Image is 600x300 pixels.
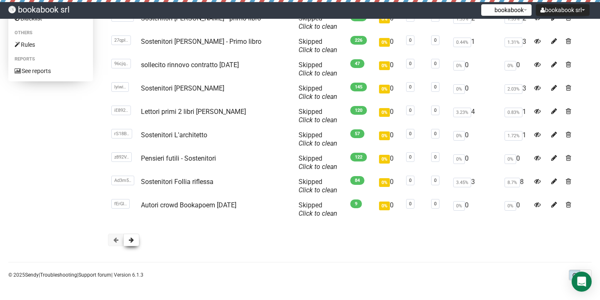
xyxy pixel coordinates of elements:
span: 27qpI.. [111,35,131,45]
a: Troubleshooting [40,272,77,278]
span: 0% [453,154,465,164]
a: Rules [8,38,93,51]
a: Sostenitori [PERSON_NAME] - Primo libro [141,38,261,45]
span: 0.83% [505,108,522,117]
a: 0 [409,84,412,90]
td: 0 [376,34,403,58]
td: 3 [501,81,531,104]
span: Skipped [299,38,337,54]
a: 0 [434,131,437,136]
span: 0% [379,131,390,140]
p: © 2025 | | | Version 6.1.3 [8,270,143,280]
a: Pensieri futili - Sostenitori [141,154,216,162]
span: 0% [453,84,465,94]
td: 0 [450,198,501,221]
td: 2 [501,11,531,34]
a: Click to clean [299,186,337,194]
span: Skipped [299,154,337,171]
img: 10ed76cfdfa061471de2d2442c92750c [8,6,16,13]
span: 0% [505,154,516,164]
span: 57 [350,129,364,138]
span: Skipped [299,84,337,101]
span: Skipped [299,201,337,217]
a: 0 [434,38,437,43]
span: 0% [379,178,390,187]
td: 3 [450,174,501,198]
div: Open Intercom Messenger [572,272,592,292]
a: 0 [409,61,412,66]
td: 0 [501,198,531,221]
span: Skipped [299,14,337,30]
span: 0% [379,202,390,210]
span: 226 [350,36,367,45]
a: Click to clean [299,139,337,147]
a: sollecito rinnovo contratto [DATE] [141,61,239,69]
a: 0 [434,178,437,183]
span: 145 [350,83,367,91]
span: Skipped [299,131,337,147]
span: 9 [350,199,362,208]
td: 3 [501,34,531,58]
span: Skipped [299,108,337,124]
span: 0% [379,38,390,47]
span: 0.44% [453,38,471,47]
span: fErGl.. [111,199,130,209]
img: 1.png [486,6,492,13]
a: See reports [8,64,93,78]
li: Others [8,28,93,38]
span: iE892.. [111,106,131,115]
button: bookabook [481,4,532,16]
td: 0 [376,198,403,221]
td: 4 [450,104,501,128]
span: 1.33% [505,14,522,24]
a: 0 [409,38,412,43]
a: Lettori primi 2 libri [PERSON_NAME] [141,108,246,116]
span: 0% [453,131,465,141]
a: 0 [409,108,412,113]
a: 0 [434,154,437,160]
span: 1.33% [453,14,471,24]
a: 0 [434,108,437,113]
a: 0 [409,154,412,160]
span: 2.03% [505,84,522,94]
td: 0 [376,11,403,34]
span: 8.7% [505,178,520,187]
a: Autori crowd Bookapoem [DATE] [141,201,236,209]
span: 96cjq.. [111,59,131,68]
td: 0 [376,58,403,81]
td: 0 [501,58,531,81]
span: 1.31% [505,38,522,47]
span: 47 [350,59,364,68]
span: 0% [379,155,390,164]
a: Click to clean [299,23,337,30]
td: 0 [376,128,403,151]
a: Click to clean [299,93,337,101]
span: Iyiwi.. [111,82,129,92]
button: bookabook srl [536,4,590,16]
span: 1.72% [505,131,522,141]
td: 0 [376,81,403,104]
td: 1 [501,104,531,128]
a: Sendy [25,272,39,278]
span: Skipped [299,178,337,194]
span: 84 [350,176,364,185]
span: Skipped [299,61,337,77]
span: 0% [379,108,390,117]
td: 8 [501,174,531,198]
td: 0 [450,81,501,104]
a: 0 [409,201,412,207]
td: 0 [376,104,403,128]
span: 0% [379,61,390,70]
a: 0 [434,201,437,207]
a: Click to clean [299,163,337,171]
a: Sostenitori Follia riflessa [141,178,213,186]
a: Sostenitori [PERSON_NAME] [141,84,224,92]
a: Click to clean [299,46,337,54]
td: 1 [450,34,501,58]
a: Sostenitori L'architetto [141,131,207,139]
span: 0% [453,201,465,211]
a: Click to clean [299,116,337,124]
span: 0% [379,15,390,23]
span: 3.45% [453,178,471,187]
td: 0 [450,151,501,174]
